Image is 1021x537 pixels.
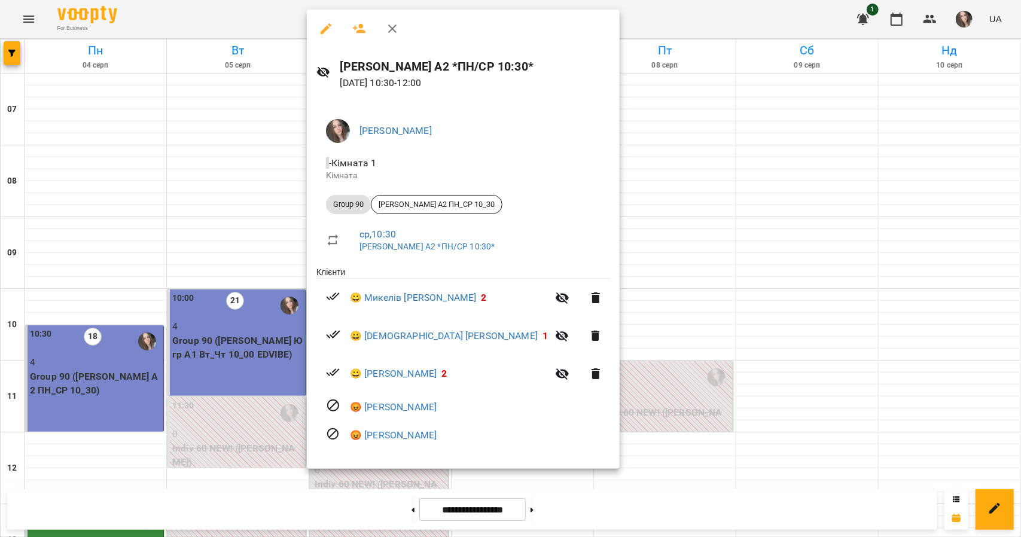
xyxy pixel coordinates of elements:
span: - Кімната 1 [326,157,379,169]
span: 2 [481,292,486,303]
h6: [PERSON_NAME] А2 *ПН/СР 10:30* [340,57,610,76]
svg: Візит сплачено [326,365,340,380]
span: 2 [441,368,447,379]
span: Group 90 [326,199,371,210]
a: 😀 Микелів [PERSON_NAME] [350,291,476,305]
svg: Візит скасовано [326,427,340,441]
a: 😡 [PERSON_NAME] [350,400,437,414]
span: 1 [542,330,548,341]
a: [PERSON_NAME] [359,125,432,136]
a: 😀 [DEMOGRAPHIC_DATA] [PERSON_NAME] [350,329,538,343]
svg: Візит скасовано [326,398,340,413]
a: ср , 10:30 [359,228,396,240]
span: [PERSON_NAME] А2 ПН_СР 10_30 [371,199,502,210]
div: [PERSON_NAME] А2 ПН_СР 10_30 [371,195,502,214]
p: Кімната [326,170,601,182]
svg: Візит сплачено [326,289,340,304]
img: f6374287e352a2e74eca4bf889e79d1e.jpg [326,119,350,143]
a: 😡 [PERSON_NAME] [350,428,437,443]
ul: Клієнти [316,266,610,454]
a: [PERSON_NAME] А2 *ПН/СР 10:30* [359,242,495,251]
a: 😀 [PERSON_NAME] [350,367,437,381]
svg: Візит сплачено [326,327,340,341]
p: [DATE] 10:30 - 12:00 [340,76,610,90]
